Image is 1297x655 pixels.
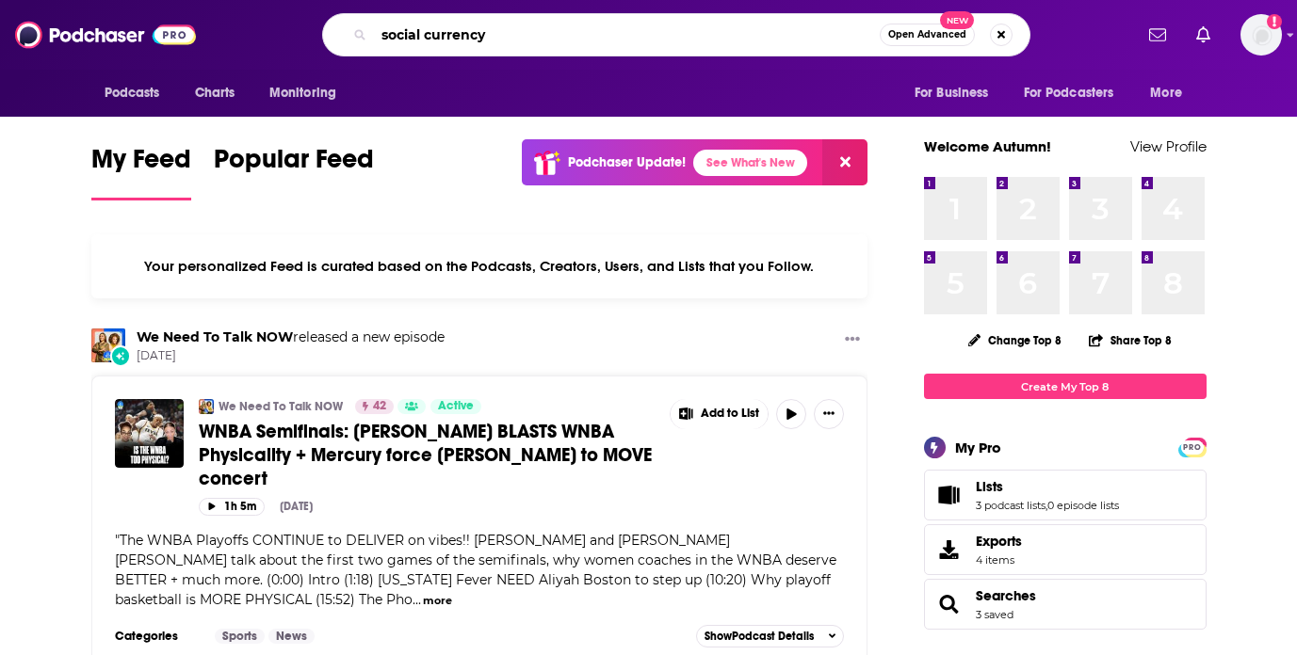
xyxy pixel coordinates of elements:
[931,482,968,508] a: Lists
[1267,14,1282,29] svg: Add a profile image
[91,234,868,298] div: Your personalized Feed is curated based on the Podcasts, Creators, Users, and Lists that you Follow.
[268,629,315,644] a: News
[1088,322,1173,359] button: Share Top 8
[924,374,1207,399] a: Create My Top 8
[976,587,1036,604] a: Searches
[91,328,125,362] img: We Need To Talk NOW
[976,499,1046,512] a: 3 podcast lists
[1181,439,1204,454] a: PRO
[215,629,265,644] a: Sports
[924,137,1051,155] a: Welcome Autumn!
[1024,80,1114,106] span: For Podcasters
[705,630,814,643] span: Show Podcast Details
[1130,137,1207,155] a: View Profile
[355,399,394,414] a: 42
[976,533,1022,550] span: Exports
[199,420,657,490] a: WNBA Semifinals: [PERSON_NAME] BLASTS WNBA Physicality + Mercury force [PERSON_NAME] to MOVE concert
[1150,80,1182,106] span: More
[1240,14,1282,56] img: User Profile
[1142,19,1174,51] a: Show notifications dropdown
[280,500,313,513] div: [DATE]
[976,478,1119,495] a: Lists
[105,80,160,106] span: Podcasts
[901,75,1013,111] button: open menu
[199,399,214,414] img: We Need To Talk NOW
[924,524,1207,575] a: Exports
[183,75,247,111] a: Charts
[1240,14,1282,56] button: Show profile menu
[214,143,374,200] a: Popular Feed
[955,439,1001,456] div: My Pro
[438,397,474,416] span: Active
[1137,75,1206,111] button: open menu
[322,13,1030,56] div: Search podcasts, credits, & more...
[924,470,1207,520] span: Lists
[91,143,191,186] span: My Feed
[195,80,235,106] span: Charts
[940,11,974,29] span: New
[91,143,191,200] a: My Feed
[137,328,293,345] a: We Need To Talk NOW
[1047,499,1119,512] a: 0 episode lists
[568,154,686,170] p: Podchaser Update!
[671,399,769,429] button: Show More Button
[214,143,374,186] span: Popular Feed
[1240,14,1282,56] span: Logged in as autumncomm
[199,498,265,516] button: 1h 5m
[115,532,836,608] span: The WNBA Playoffs CONTINUE to DELIVER on vibes!! [PERSON_NAME] and [PERSON_NAME] [PERSON_NAME] ta...
[430,399,481,414] a: Active
[115,532,836,608] span: "
[701,407,759,421] span: Add to List
[1046,499,1047,512] span: ,
[373,397,386,416] span: 42
[115,629,200,644] h3: Categories
[374,20,880,50] input: Search podcasts, credits, & more...
[110,345,131,366] div: New Episode
[1012,75,1142,111] button: open menu
[880,24,975,46] button: Open AdvancedNew
[137,348,445,364] span: [DATE]
[924,579,1207,630] span: Searches
[15,17,196,53] img: Podchaser - Follow, Share and Rate Podcasts
[1189,19,1218,51] a: Show notifications dropdown
[413,591,421,608] span: ...
[976,553,1022,567] span: 4 items
[931,536,968,563] span: Exports
[269,80,336,106] span: Monitoring
[115,399,184,468] img: WNBA Semifinals: Becky Hammon BLASTS WNBA Physicality + Mercury force JONAS BROTHERS to MOVE concert
[1181,440,1204,455] span: PRO
[976,608,1013,621] a: 3 saved
[91,75,185,111] button: open menu
[837,328,867,352] button: Show More Button
[693,150,807,176] a: See What's New
[814,399,844,429] button: Show More Button
[976,478,1003,495] span: Lists
[423,593,452,609] button: more
[888,30,966,40] span: Open Advanced
[915,80,989,106] span: For Business
[219,399,343,414] a: We Need To Talk NOW
[957,328,1074,352] button: Change Top 8
[199,420,652,490] span: WNBA Semifinals: [PERSON_NAME] BLASTS WNBA Physicality + Mercury force [PERSON_NAME] to MOVE concert
[256,75,361,111] button: open menu
[137,328,445,346] h3: released a new episode
[931,591,968,617] a: Searches
[696,625,845,647] button: ShowPodcast Details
